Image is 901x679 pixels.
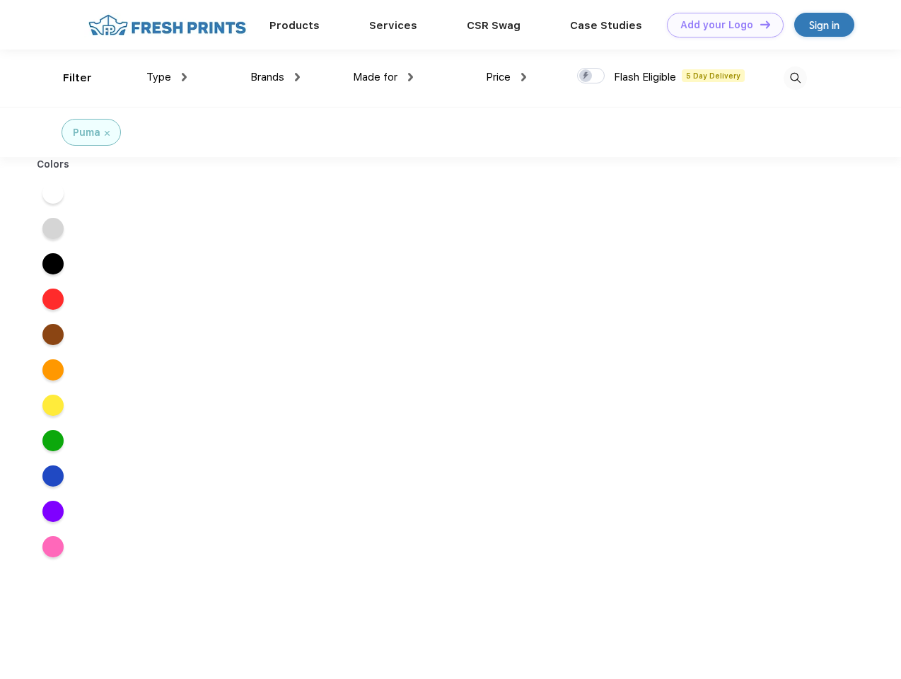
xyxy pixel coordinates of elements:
[467,19,521,32] a: CSR Swag
[486,71,511,83] span: Price
[680,19,753,31] div: Add your Logo
[809,17,839,33] div: Sign in
[105,131,110,136] img: filter_cancel.svg
[614,71,676,83] span: Flash Eligible
[146,71,171,83] span: Type
[26,157,81,172] div: Colors
[784,66,807,90] img: desktop_search.svg
[353,71,397,83] span: Made for
[84,13,250,37] img: fo%20logo%202.webp
[182,73,187,81] img: dropdown.png
[521,73,526,81] img: dropdown.png
[369,19,417,32] a: Services
[682,69,745,82] span: 5 Day Delivery
[760,21,770,28] img: DT
[73,125,100,140] div: Puma
[250,71,284,83] span: Brands
[63,70,92,86] div: Filter
[269,19,320,32] a: Products
[408,73,413,81] img: dropdown.png
[295,73,300,81] img: dropdown.png
[794,13,854,37] a: Sign in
